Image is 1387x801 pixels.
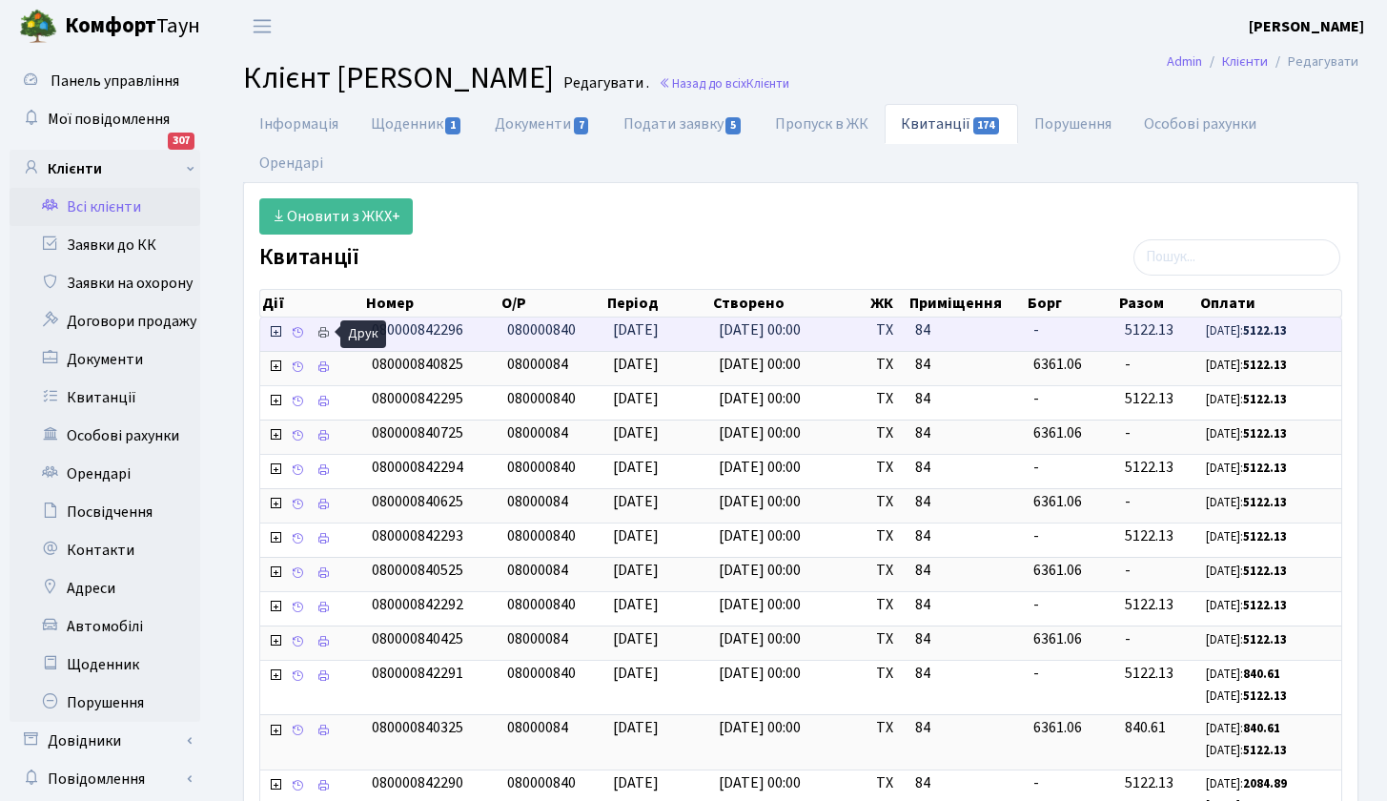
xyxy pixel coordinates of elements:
a: Всі клієнти [10,188,200,226]
span: ТХ [876,772,900,794]
span: ТХ [876,717,900,739]
th: Борг [1026,290,1117,317]
span: [DATE] [613,525,659,546]
th: Створено [711,290,869,317]
span: - [1125,628,1131,649]
small: [DATE]: [1206,720,1280,737]
span: 080000840725 [372,422,463,443]
th: Номер [364,290,499,317]
span: - [1125,491,1131,512]
span: 080000842295 [372,388,463,409]
span: - [1033,772,1039,793]
span: 5122.13 [1125,525,1173,546]
small: [DATE]: [1206,460,1287,477]
span: ТХ [876,525,900,547]
span: [DATE] [613,354,659,375]
span: [DATE] [613,491,659,512]
span: - [1125,422,1131,443]
span: - [1125,560,1131,581]
span: ТХ [876,491,900,513]
span: 6361.06 [1033,560,1082,581]
span: - [1033,594,1039,615]
span: [DATE] [613,717,659,738]
a: Оновити з ЖКХ+ [259,198,413,235]
span: Таун [65,10,200,43]
span: 840.61 [1125,717,1166,738]
span: 080000842296 [372,319,463,340]
span: [DATE] 00:00 [719,560,801,581]
a: Повідомлення [10,760,200,798]
span: 080000842290 [372,772,463,793]
span: 080000840 [507,525,576,546]
b: 5122.13 [1243,597,1287,614]
small: [DATE]: [1206,742,1287,759]
span: 84 [915,319,1018,341]
span: ТХ [876,560,900,582]
span: 84 [915,717,1018,739]
span: 5122.13 [1125,594,1173,615]
b: 840.61 [1243,666,1280,683]
span: [DATE] 00:00 [719,319,801,340]
span: [DATE] [613,663,659,684]
a: Документи [10,340,200,379]
small: [DATE]: [1206,322,1287,339]
span: [DATE] [613,319,659,340]
span: 5 [725,117,741,134]
span: ТХ [876,354,900,376]
span: 08000084 [507,422,568,443]
span: 84 [915,388,1018,410]
span: 08000084 [507,354,568,375]
span: 6361.06 [1033,628,1082,649]
span: ТХ [876,457,900,479]
input: Пошук... [1133,239,1340,276]
a: [PERSON_NAME] [1249,15,1364,38]
b: 2084.89 [1243,775,1287,792]
span: 08000084 [507,491,568,512]
a: Заявки до КК [10,226,200,264]
span: 5122.13 [1125,457,1173,478]
span: - [1033,388,1039,409]
span: [DATE] [613,457,659,478]
a: Клієнти [10,150,200,188]
a: Особові рахунки [10,417,200,455]
a: Особові рахунки [1128,104,1273,144]
span: 08000084 [507,560,568,581]
th: Оплати [1198,290,1341,317]
span: [DATE] 00:00 [719,491,801,512]
span: 84 [915,628,1018,650]
b: 5122.13 [1243,425,1287,442]
span: 080000842294 [372,457,463,478]
span: 6361.06 [1033,717,1082,738]
small: [DATE]: [1206,425,1287,442]
span: 174 [973,117,1000,134]
span: [DATE] 00:00 [719,457,801,478]
span: [DATE] 00:00 [719,422,801,443]
th: Разом [1117,290,1199,317]
span: [DATE] 00:00 [719,525,801,546]
b: [PERSON_NAME] [1249,16,1364,37]
span: - [1033,457,1039,478]
span: - [1033,319,1039,340]
a: Документи [479,104,606,144]
span: 080000840 [507,663,576,684]
small: [DATE]: [1206,688,1287,705]
span: 5122.13 [1125,388,1173,409]
span: [DATE] 00:00 [719,628,801,649]
a: Орендарі [10,455,200,493]
a: Панель управління [10,62,200,100]
small: [DATE]: [1206,631,1287,648]
a: Назад до всіхКлієнти [659,74,789,92]
a: Пропуск в ЖК [759,104,885,144]
span: ТХ [876,663,900,685]
span: ТХ [876,594,900,616]
span: [DATE] 00:00 [719,772,801,793]
small: [DATE]: [1206,391,1287,408]
span: 84 [915,457,1018,479]
small: [DATE]: [1206,563,1287,580]
a: Щоденник [355,104,479,144]
a: Подати заявку [607,104,759,144]
small: [DATE]: [1206,666,1280,683]
span: 84 [915,663,1018,685]
a: Admin [1167,51,1202,72]
b: 5122.13 [1243,688,1287,705]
